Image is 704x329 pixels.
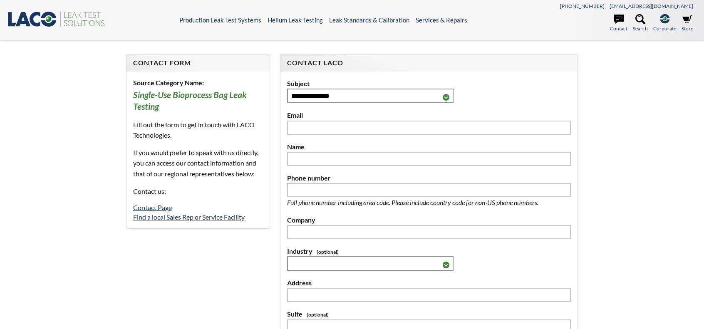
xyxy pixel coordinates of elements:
p: Fill out the form to get in touch with LACO Technologies. [133,119,263,141]
b: Source Category Name: [133,79,204,87]
a: Services & Repairs [416,16,467,24]
h3: Single-Use Bioprocess Bag Leak Testing [133,89,263,112]
label: Company [287,215,571,225]
a: Production Leak Test Systems [179,16,261,24]
p: Full phone number including area code. Please include country code for non-US phone numbers. [287,197,566,208]
a: Contact [610,14,627,32]
label: Address [287,277,571,288]
a: Store [682,14,693,32]
a: Leak Standards & Calibration [329,16,409,24]
a: [EMAIL_ADDRESS][DOMAIN_NAME] [610,3,693,9]
a: Contact Page [133,203,172,211]
a: Find a local Sales Rep or Service Facility [133,213,245,221]
p: Contact us: [133,186,263,197]
a: Helium Leak Testing [268,16,323,24]
label: Suite [287,309,571,319]
label: Subject [287,78,571,89]
label: Industry [287,246,571,257]
h4: Contact Form [133,59,263,67]
a: [PHONE_NUMBER] [560,3,605,9]
span: Corporate [653,25,676,32]
p: If you would prefer to speak with us directly, you can access our contact information and that of... [133,147,263,179]
label: Email [287,110,571,121]
label: Phone number [287,173,571,183]
a: Search [633,14,648,32]
label: Name [287,141,571,152]
h4: Contact LACO [287,59,571,67]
